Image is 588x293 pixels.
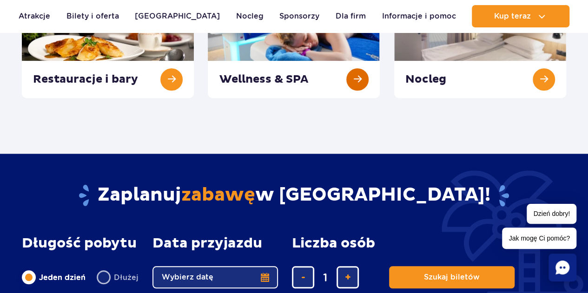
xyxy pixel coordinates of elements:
[548,254,576,281] div: Chat
[22,235,566,288] form: Planowanie wizyty w Park of Poland
[337,266,359,288] button: dodaj bilet
[22,235,137,251] span: Długość pobytu
[502,228,576,249] span: Jak mogę Ci pomóc?
[494,12,530,20] span: Kup teraz
[292,235,375,251] span: Liczba osób
[66,5,119,27] a: Bilety i oferta
[22,267,86,287] label: Jeden dzień
[181,183,255,207] span: zabawę
[279,5,319,27] a: Sponsorzy
[135,5,220,27] a: [GEOGRAPHIC_DATA]
[382,5,456,27] a: Informacje i pomoc
[472,5,569,27] button: Kup teraz
[22,183,566,208] h2: Zaplanuj w [GEOGRAPHIC_DATA]!
[314,266,337,288] input: liczba biletów
[97,267,139,287] label: Dłużej
[152,266,278,288] button: Wybierz datę
[389,266,515,288] button: Szukaj biletów
[336,5,366,27] a: Dla firm
[19,5,50,27] a: Atrakcje
[292,266,314,288] button: usuń bilet
[152,235,262,251] span: Data przyjazdu
[236,5,264,27] a: Nocleg
[527,204,576,224] span: Dzień dobry!
[424,273,480,281] span: Szukaj biletów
